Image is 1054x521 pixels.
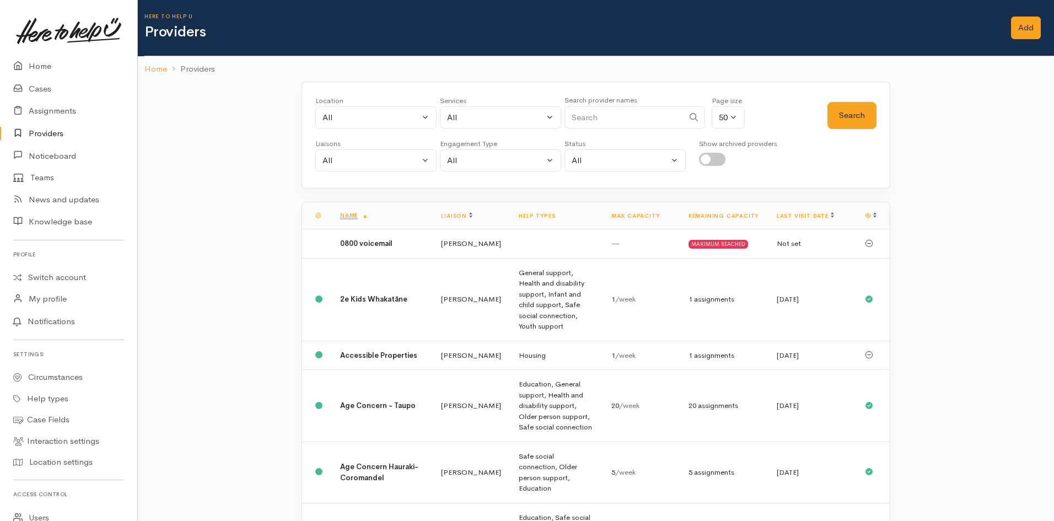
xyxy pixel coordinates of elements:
[615,294,636,304] span: /week
[432,370,510,442] td: [PERSON_NAME]
[13,487,124,502] h6: Access control
[315,138,437,149] div: Liaisons
[138,56,1054,82] nav: breadcrumb
[510,442,602,503] td: Safe social connection, Older person support, Education
[611,350,671,361] div: 1
[564,106,684,129] input: Search
[510,258,602,341] td: General support, Health and disability support, Infant and child support, Safe social connection,...
[611,294,671,305] div: 1
[315,149,437,172] button: All
[510,370,602,442] td: Education, General support, Health and disability support, Older person support, Safe social conn...
[13,347,124,362] h6: Settings
[167,63,215,76] li: Providers
[447,154,544,167] div: All
[440,106,561,129] button: All
[440,95,561,106] div: Services
[315,95,437,106] div: Location
[699,138,777,149] div: Show archived providers
[572,154,669,167] div: All
[712,95,745,106] div: Page size
[564,138,686,149] div: Status
[777,212,834,219] a: Last visit date
[689,467,759,478] div: 5 assignments
[719,111,728,124] div: 50
[340,401,416,410] b: Age Concern - Taupo
[827,102,876,129] button: Search
[564,149,686,172] button: All
[13,247,124,262] h6: Profile
[768,341,856,370] td: [DATE]
[689,400,759,411] div: 20 assignments
[611,239,620,248] span: —
[440,149,561,172] button: All
[441,212,472,219] a: Liaison
[689,294,759,305] div: 1 assignments
[615,351,636,360] span: /week
[619,401,639,410] span: /week
[768,229,856,259] td: Not set
[768,370,856,442] td: [DATE]
[322,111,420,124] div: All
[340,351,417,360] b: Accessible Properties
[432,442,510,503] td: [PERSON_NAME]
[564,95,637,105] small: Search provider names
[340,212,368,219] a: Name
[768,442,856,503] td: [DATE]
[510,341,602,370] td: Housing
[768,258,856,341] td: [DATE]
[689,212,759,219] a: Remaining capacity
[611,400,671,411] div: 20
[440,138,561,149] div: Engagement Type
[144,63,167,76] a: Home
[340,294,407,304] b: 2e Kids Whakatāne
[447,111,544,124] div: All
[432,258,510,341] td: [PERSON_NAME]
[689,350,759,361] div: 1 assignments
[615,468,636,477] span: /week
[689,240,748,249] div: MAXIMUM REACHED
[340,239,392,248] b: 0800 voicemail
[519,212,555,219] a: Help types
[611,212,660,219] a: Max capacity
[432,341,510,370] td: [PERSON_NAME]
[144,13,998,19] h6: Here to help u
[315,106,437,129] button: All
[322,154,420,167] div: All
[432,229,510,259] td: [PERSON_NAME]
[144,24,998,40] h1: Providers
[712,106,745,129] button: 50
[611,467,671,478] div: 5
[1011,17,1041,39] a: Add
[340,462,418,482] b: Age Concern Hauraki-Coromandel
